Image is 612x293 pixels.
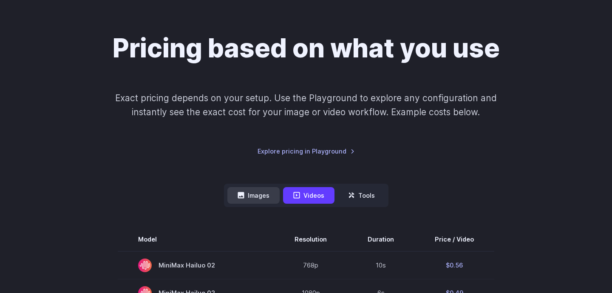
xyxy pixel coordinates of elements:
span: MiniMax Hailuo 02 [138,259,254,272]
th: Resolution [274,228,347,251]
td: 10s [347,251,414,279]
th: Model [118,228,274,251]
td: $0.56 [414,251,494,279]
td: 768p [274,251,347,279]
th: Price / Video [414,228,494,251]
button: Videos [283,187,334,204]
a: Explore pricing in Playground [258,146,355,156]
h1: Pricing based on what you use [113,33,500,64]
p: Exact pricing depends on your setup. Use the Playground to explore any configuration and instantl... [99,91,513,119]
th: Duration [347,228,414,251]
button: Images [227,187,280,204]
button: Tools [338,187,385,204]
